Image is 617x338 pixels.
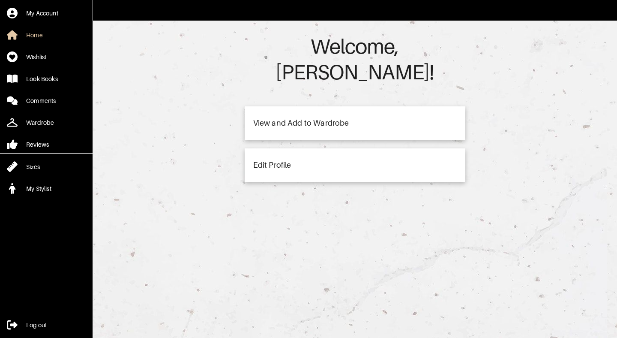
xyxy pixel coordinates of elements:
div: Reviews [26,140,49,149]
div: Look Books [26,75,58,83]
div: Edit Profile [253,161,291,169]
div: Log out [26,321,47,329]
div: My Account [26,9,58,18]
div: My Stylist [26,184,51,193]
div: Home [26,31,43,39]
span: Welcome, [PERSON_NAME] ! [276,34,434,84]
div: Wardrobe [26,118,54,127]
div: Wishlist [26,53,46,61]
div: Comments [26,97,56,105]
div: Sizes [26,163,40,171]
div: View and Add to Wardrobe [253,119,349,127]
